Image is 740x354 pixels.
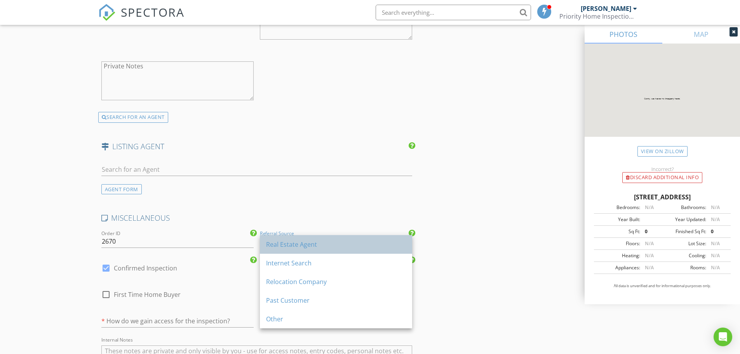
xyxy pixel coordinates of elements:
[585,25,662,44] a: PHOTOS
[98,4,115,21] img: The Best Home Inspection Software - Spectora
[596,216,640,223] div: Year Built:
[594,192,731,202] div: [STREET_ADDRESS]
[711,240,720,247] span: N/A
[376,5,531,20] input: Search everything...
[714,328,732,346] div: Open Intercom Messenger
[266,258,406,268] div: Internet Search
[114,264,177,272] label: Confirmed Inspection
[98,10,185,27] a: SPECTORA
[266,296,406,305] div: Past Customer
[662,240,706,247] div: Lot Size:
[121,4,185,20] span: SPECTORA
[266,240,406,249] div: Real Estate Agent
[711,264,720,271] span: N/A
[645,204,654,211] span: N/A
[594,283,731,289] p: All data is unverified and for informational purposes only.
[662,264,706,271] div: Rooms:
[266,314,406,324] div: Other
[711,216,720,223] span: N/A
[98,112,168,123] div: SEARCH FOR AN AGENT
[711,252,720,259] span: N/A
[645,252,654,259] span: N/A
[101,163,413,176] input: Search for an Agent
[266,277,406,286] div: Relocation Company
[585,44,740,155] img: streetview
[662,228,706,235] div: Finished Sq Ft:
[662,252,706,259] div: Cooling:
[662,204,706,211] div: Bathrooms:
[711,204,720,211] span: N/A
[596,228,640,235] div: Sq Ft:
[596,264,640,271] div: Appliances:
[662,25,740,44] a: MAP
[101,184,142,195] div: AGENT FORM
[581,5,631,12] div: [PERSON_NAME]
[585,166,740,172] div: Incorrect?
[114,291,181,298] span: First Time Home Buyer
[101,213,413,223] h4: MISCELLANEOUS
[645,264,654,271] span: N/A
[640,228,662,235] div: 0
[645,240,654,247] span: N/A
[662,216,706,223] div: Year Updated:
[101,141,413,152] h4: LISTING AGENT
[559,12,637,20] div: Priority Home Inspections, LLC
[596,240,640,247] div: Floors:
[706,228,728,235] div: 0
[596,252,640,259] div: Heating:
[596,204,640,211] div: Bedrooms:
[101,315,254,328] input: How do we gain access for the inspection?
[622,172,702,183] div: Discard Additional info
[637,146,688,157] a: View on Zillow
